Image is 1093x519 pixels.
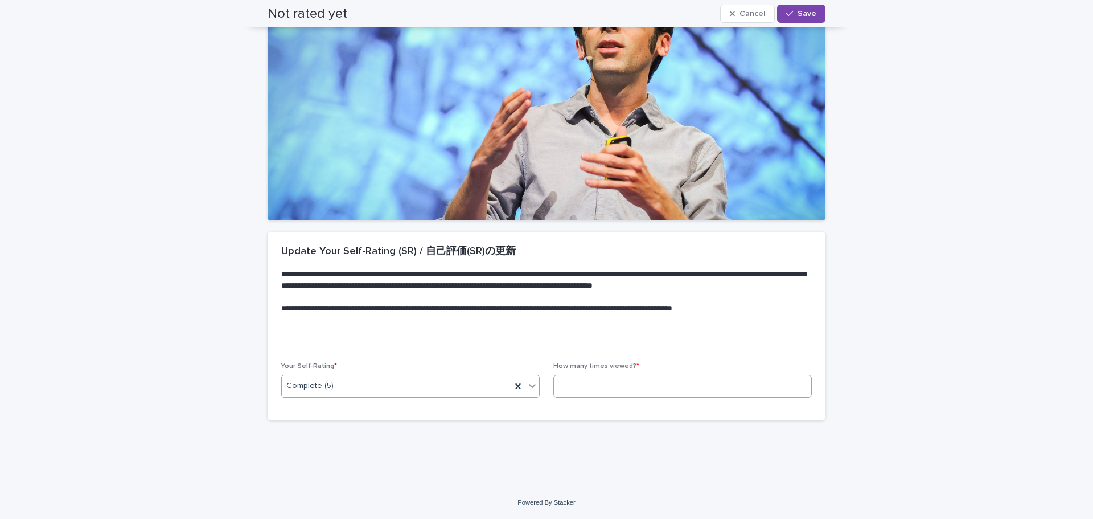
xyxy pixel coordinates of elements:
[281,246,516,258] h2: Update Your Self-Rating (SR) / 自己評価(SR)の更新
[517,499,575,506] a: Powered By Stacker
[798,10,816,18] span: Save
[281,363,337,370] span: Your Self-Rating
[739,10,765,18] span: Cancel
[286,380,334,392] span: Complete (5)
[777,5,825,23] button: Save
[720,5,775,23] button: Cancel
[553,363,639,370] span: How many times viewed?
[268,6,347,22] h2: Not rated yet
